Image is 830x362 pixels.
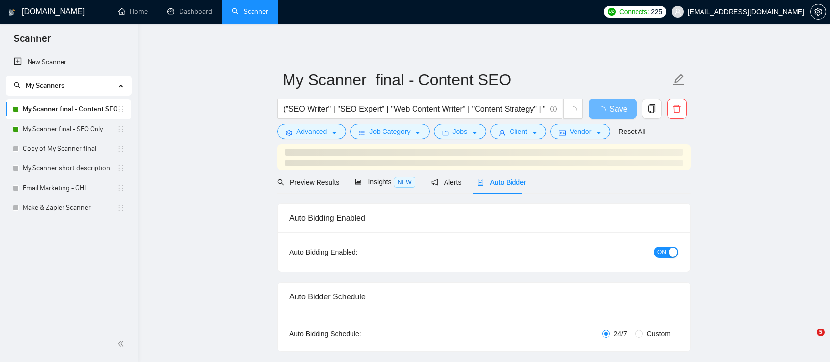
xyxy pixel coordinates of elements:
[6,119,131,139] li: My Scanner final - SEO Only
[8,4,15,20] img: logo
[358,129,365,136] span: bars
[811,8,826,16] span: setting
[499,129,506,136] span: user
[355,178,362,185] span: area-chart
[6,32,59,52] span: Scanner
[355,178,415,186] span: Insights
[672,73,685,86] span: edit
[23,178,117,198] a: Email Marketing - GHL
[415,129,421,136] span: caret-down
[283,103,546,115] input: Search Freelance Jobs...
[289,204,678,232] div: Auto Bidding Enabled
[442,129,449,136] span: folder
[490,124,546,139] button: userClientcaret-down
[477,178,526,186] span: Auto Bidder
[117,145,125,153] span: holder
[277,124,346,139] button: settingAdvancedcaret-down
[289,283,678,311] div: Auto Bidder Schedule
[117,184,125,192] span: holder
[531,129,538,136] span: caret-down
[277,178,339,186] span: Preview Results
[810,4,826,20] button: setting
[117,125,125,133] span: holder
[510,126,527,137] span: Client
[26,81,64,90] span: My Scanners
[23,139,117,159] a: Copy of My Scanner final
[296,126,327,137] span: Advanced
[23,198,117,218] a: Make & Zapier Scanner
[610,329,631,339] span: 24/7
[477,179,484,186] span: robot
[6,178,131,198] li: Email Marketing - GHL
[167,7,212,16] a: dashboardDashboard
[14,81,64,90] span: My Scanners
[277,179,284,186] span: search
[589,99,637,119] button: Save
[369,126,410,137] span: Job Category
[618,126,645,137] a: Reset All
[6,159,131,178] li: My Scanner short description
[394,177,415,188] span: NEW
[431,179,438,186] span: notification
[608,8,616,16] img: upwork-logo.png
[667,99,687,119] button: delete
[550,124,610,139] button: idcardVendorcaret-down
[14,52,124,72] a: New Scanner
[642,104,661,113] span: copy
[6,99,131,119] li: My Scanner final - Content SEO
[797,329,820,352] iframe: Intercom live chat
[6,52,131,72] li: New Scanner
[434,124,487,139] button: folderJobscaret-down
[598,106,609,114] span: loading
[609,103,627,115] span: Save
[232,7,268,16] a: searchScanner
[569,106,577,115] span: loading
[6,139,131,159] li: Copy of My Scanner final
[23,159,117,178] a: My Scanner short description
[23,99,117,119] a: My Scanner final - Content SEO
[118,7,148,16] a: homeHome
[595,129,602,136] span: caret-down
[471,129,478,136] span: caret-down
[619,6,649,17] span: Connects:
[453,126,468,137] span: Jobs
[6,198,131,218] li: Make & Zapier Scanner
[117,339,127,349] span: double-left
[289,329,419,339] div: Auto Bidding Schedule:
[283,67,670,92] input: Scanner name...
[674,8,681,15] span: user
[431,178,462,186] span: Alerts
[643,329,674,339] span: Custom
[651,6,662,17] span: 225
[570,126,591,137] span: Vendor
[289,247,419,258] div: Auto Bidding Enabled:
[350,124,429,139] button: barsJob Categorycaret-down
[810,8,826,16] a: setting
[23,119,117,139] a: My Scanner final - SEO Only
[817,329,825,336] span: 5
[642,99,662,119] button: copy
[286,129,292,136] span: setting
[117,165,125,172] span: holder
[14,82,21,89] span: search
[668,104,686,113] span: delete
[550,106,557,112] span: info-circle
[559,129,566,136] span: idcard
[117,105,125,113] span: holder
[331,129,338,136] span: caret-down
[117,204,125,212] span: holder
[657,247,666,258] span: ON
